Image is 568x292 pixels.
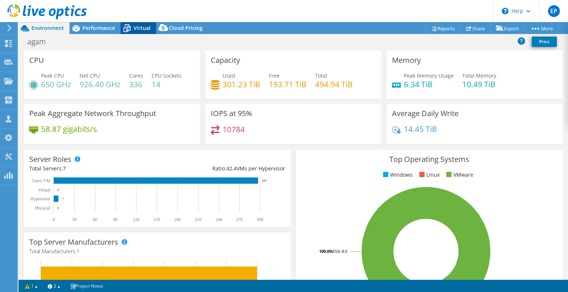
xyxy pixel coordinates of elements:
h1: agam [24,38,57,46]
a: More [524,23,559,34]
h4: 10.49 TiB [462,80,496,88]
text: 150 [153,217,160,222]
h4: 926.40 GHz [80,80,121,88]
li: Linux [417,171,440,179]
span: Peak CPU [41,72,64,79]
text: 240 [216,217,222,222]
span: Cloud Pricing [169,24,203,31]
text: 90 [113,217,118,222]
span: Environment [31,24,64,31]
a: 2 [43,281,65,291]
text: 7 [62,197,64,201]
text: Guest VM [32,178,50,183]
div: Total Servers: [29,164,157,173]
text: 60 [93,217,97,222]
tspan: ESXi 8.0 [333,248,347,254]
h3: CPU [29,56,44,64]
a: Project Notes [65,281,108,291]
text: 0 [57,188,59,192]
span: Net CPU [80,72,100,79]
text: 30 [72,217,77,222]
h4: 301.23 TiB [223,80,260,88]
h3: Capacity [211,56,240,64]
h4: 10784 [223,125,245,133]
text: 210 [195,217,202,222]
text: 297 [262,179,267,183]
h3: Top Operating Systems [301,155,557,163]
span: Used [223,72,235,79]
a: Reports [425,23,461,34]
h3: Server Roles [29,155,71,163]
div: Ratio: VMs per Hypervisor [157,164,285,173]
h4: 6.34 TiB [404,80,454,88]
span: Peak Memory Usage [404,72,454,79]
a: Share [460,23,491,34]
text: 180 [174,217,181,222]
h4: 193.71 TiB [269,80,307,88]
li: VMware [444,171,473,179]
h3: Top Server Manufacturers [29,238,118,246]
text: 0 [57,206,59,210]
a: Export [490,23,525,34]
text: Physical [35,206,50,211]
text: 120 [133,217,139,222]
a: 1 [20,281,43,291]
span: EP [548,5,560,17]
span: 42.4 [226,165,237,172]
h4: 58.87 gigabits/s [41,125,97,133]
h3: IOPS at 95% [211,109,252,118]
span: CPU Sockets [152,72,182,79]
span: Performance [82,24,115,31]
a: Print [532,37,557,47]
h4: 494.94 TiB [315,80,353,88]
h3: Peak Aggregate Network Throughput [29,109,156,118]
h3: Memory [392,56,421,64]
text: 300 [257,217,263,222]
h4: 336 [129,80,143,88]
h4: 14.45 TiB [404,125,437,133]
h4: 14 [152,80,182,88]
svg: \n [502,8,508,14]
h4: Total Manufacturers: [29,247,285,255]
text: 270 [236,217,243,222]
span: Virtual [133,24,151,31]
span: 7 [63,165,66,172]
h4: 650 GHz [41,80,71,88]
tspan: 100.0% [319,248,333,254]
span: Cores [129,72,143,79]
span: Free [269,72,280,79]
span: Total [315,72,327,79]
text: Hypervisor [30,196,50,201]
text: Virtual [38,187,51,193]
text: 0 [53,217,55,222]
h3: Average Daily Write [392,109,459,118]
li: Windows [381,171,413,179]
span: 1 [77,248,80,255]
span: Total Memory [462,72,496,79]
